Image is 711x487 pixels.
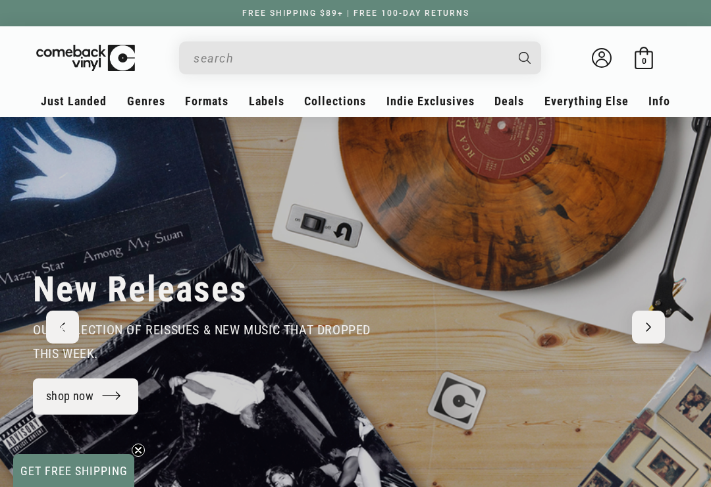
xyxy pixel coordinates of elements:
span: Formats [185,94,228,108]
span: our selection of reissues & new music that dropped this week. [33,322,371,361]
span: Just Landed [41,94,107,108]
h2: New Releases [33,268,248,311]
a: FREE SHIPPING $89+ | FREE 100-DAY RETURNS [229,9,483,18]
span: Labels [249,94,284,108]
div: GET FREE SHIPPINGClose teaser [13,454,134,487]
span: Genres [127,94,165,108]
span: Collections [304,94,366,108]
button: Search [508,41,543,74]
input: When autocomplete results are available use up and down arrows to review and enter to select [194,45,506,72]
a: shop now [33,378,138,415]
button: Close teaser [132,444,145,457]
span: Deals [494,94,524,108]
span: Indie Exclusives [386,94,475,108]
span: GET FREE SHIPPING [20,464,128,478]
span: Everything Else [544,94,629,108]
span: 0 [642,56,646,66]
span: Info [648,94,670,108]
div: Search [179,41,541,74]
